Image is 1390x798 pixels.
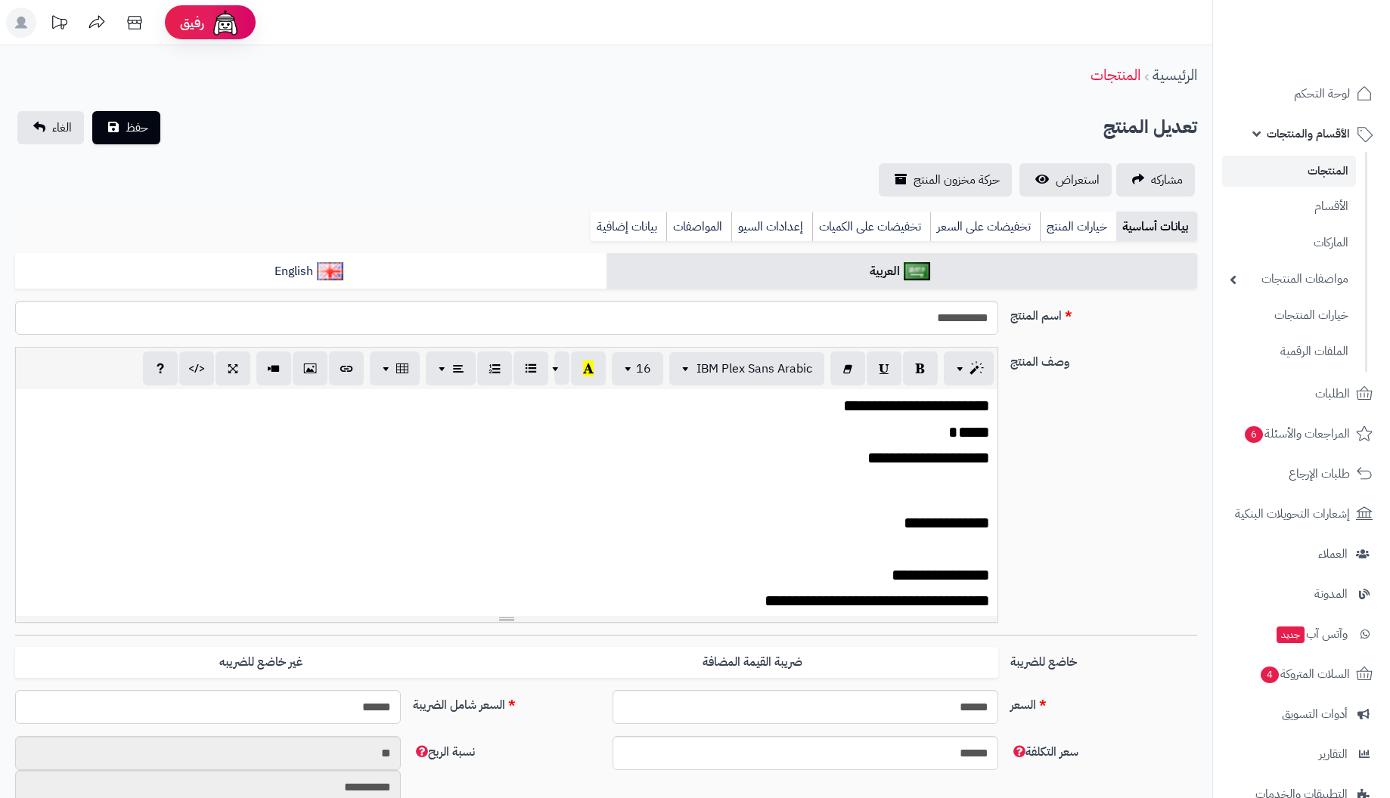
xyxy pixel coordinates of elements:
[1222,416,1381,452] a: المراجعات والأسئلة6
[1287,11,1376,43] img: logo-2.png
[1004,347,1203,371] label: وصف المنتج
[1004,301,1203,325] label: اسم المنتج
[413,743,475,761] span: نسبة الربح
[697,360,812,378] span: IBM Plex Sans Arabic
[1318,543,1348,564] span: العملاء
[1222,536,1381,572] a: العملاء
[1222,299,1356,332] a: خيارات المنتجات
[1222,696,1381,732] a: أدوات التسويق
[1222,76,1381,112] a: لوحة التحكم
[210,8,240,38] img: ai-face.png
[607,253,1198,290] a: العربية
[669,352,824,385] button: IBM Plex Sans Arabic
[1222,736,1381,772] a: التقارير
[914,171,1000,189] span: حركة مخزون المنتج
[15,647,507,678] label: غير خاضع للضريبه
[1222,336,1356,368] a: الملفات الرقمية
[1222,576,1381,612] a: المدونة
[52,119,72,137] span: الغاء
[1056,171,1100,189] span: استعراض
[1222,263,1356,295] a: مواصفات المنتجات
[904,262,930,280] img: العربية
[930,212,1040,242] a: تخفيضات على السعر
[1243,423,1350,444] span: المراجعات والأسئلة
[1116,212,1197,242] a: بيانات أساسية
[1289,463,1350,484] span: طلبات الإرجاع
[15,253,607,290] a: English
[1294,83,1350,104] span: لوحة التحكم
[812,212,930,242] a: تخفيضات على الكميات
[612,352,663,385] button: 16
[126,119,148,137] span: حفظ
[180,14,204,32] span: رفيق
[1222,227,1356,259] a: الماركات
[1019,163,1112,196] a: استعراض
[1267,123,1350,144] span: الأقسام والمنتجات
[1235,503,1350,524] span: إشعارات التحويلات البنكية
[731,212,812,242] a: إعدادات السيو
[1315,383,1350,404] span: الطلبات
[1222,656,1381,692] a: السلات المتروكة4
[317,262,343,280] img: English
[1222,456,1381,492] a: طلبات الإرجاع
[407,690,606,714] label: السعر شامل الضريبة
[1010,743,1078,761] span: سعر التكلفة
[1222,616,1381,652] a: وآتس آبجديد
[879,163,1012,196] a: حركة مخزون المنتج
[591,212,666,242] a: بيانات إضافية
[17,111,84,144] a: الغاء
[1245,425,1264,443] span: 6
[1153,63,1197,86] a: الرئيسية
[507,647,998,678] label: ضريبة القيمة المضافة
[92,111,160,144] button: حفظ
[1091,63,1140,86] a: المنتجات
[1277,626,1305,643] span: جديد
[1116,163,1195,196] a: مشاركه
[636,360,651,378] span: 16
[1103,112,1197,143] h2: تعديل المنتج
[1275,623,1348,645] span: وآتس آب
[1319,744,1348,765] span: التقارير
[1004,647,1203,671] label: خاضع للضريبة
[1004,690,1203,714] label: السعر
[1259,663,1350,685] span: السلات المتروكة
[1040,212,1116,242] a: خيارات المنتج
[1222,190,1356,223] a: الأقسام
[666,212,731,242] a: المواصفات
[40,8,78,42] a: تحديثات المنصة
[1282,704,1348,725] span: أدوات التسويق
[1222,156,1356,187] a: المنتجات
[1222,376,1381,412] a: الطلبات
[1151,171,1183,189] span: مشاركه
[1261,666,1280,683] span: 4
[1222,496,1381,532] a: إشعارات التحويلات البنكية
[1314,583,1348,605] span: المدونة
